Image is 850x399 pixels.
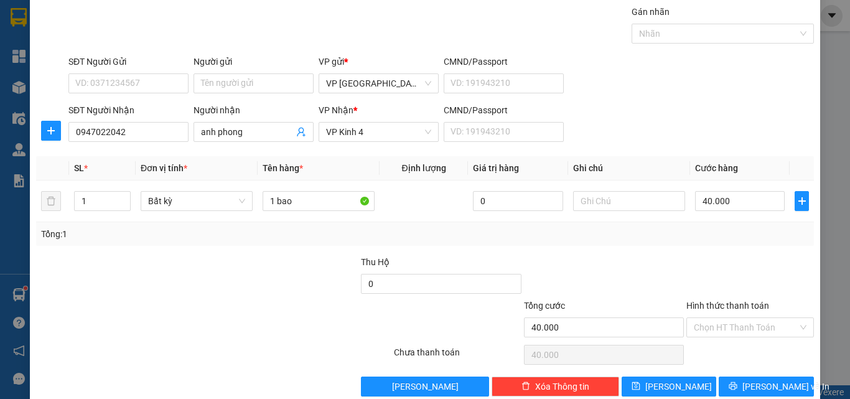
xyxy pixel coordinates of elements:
b: GỬI : VP [GEOGRAPHIC_DATA] [6,93,243,113]
span: [PERSON_NAME] và In [742,380,829,393]
div: Người nhận [194,103,314,117]
div: SĐT Người Gửi [68,55,189,68]
span: Xóa Thông tin [535,380,589,393]
span: printer [729,382,737,392]
span: Tên hàng [263,163,303,173]
button: [PERSON_NAME] [361,377,488,397]
span: Định lượng [401,163,446,173]
span: [PERSON_NAME] [645,380,712,393]
span: plus [42,126,60,136]
th: Ghi chú [568,156,690,181]
span: user-add [296,127,306,137]
div: Người gửi [194,55,314,68]
span: Tổng cước [524,301,565,311]
span: phone [72,61,82,71]
div: SĐT Người Nhận [68,103,189,117]
div: VP gửi [319,55,439,68]
span: Thu Hộ [361,257,390,267]
input: Ghi Chú [573,191,685,211]
span: delete [521,382,530,392]
span: save [632,382,640,392]
span: VP Nhận [319,105,353,115]
span: [PERSON_NAME] [392,380,459,393]
button: printer[PERSON_NAME] và In [719,377,814,397]
div: CMND/Passport [444,55,564,68]
span: Cước hàng [695,163,738,173]
li: [STREET_ADDRESS][PERSON_NAME] [6,27,237,59]
span: plus [795,196,808,206]
div: CMND/Passport [444,103,564,117]
div: Tổng: 1 [41,227,329,241]
span: Bất kỳ [148,192,245,210]
span: environment [72,30,82,40]
label: Hình thức thanh toán [686,301,769,311]
button: plus [41,121,61,141]
li: 0983 44 7777 [6,59,237,74]
b: TRÍ NHÂN [72,8,134,24]
span: VP Sài Gòn [326,74,431,93]
span: VP Kinh 4 [326,123,431,141]
input: 0 [473,191,563,211]
button: deleteXóa Thông tin [492,377,619,397]
span: SL [74,163,84,173]
div: Chưa thanh toán [393,345,523,367]
input: VD: Bàn, Ghế [263,191,375,211]
span: Giá trị hàng [473,163,519,173]
button: plus [795,191,809,211]
label: Gán nhãn [632,7,670,17]
button: delete [41,191,61,211]
button: save[PERSON_NAME] [622,377,717,397]
span: Đơn vị tính [141,163,187,173]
